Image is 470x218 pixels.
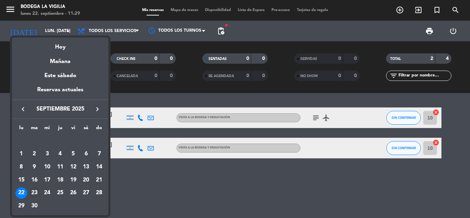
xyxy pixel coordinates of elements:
[15,174,27,186] div: 15
[80,174,93,187] td: 20 de septiembre de 2025
[67,148,80,161] td: 5 de septiembre de 2025
[80,187,93,200] td: 27 de septiembre de 2025
[19,105,27,113] i: keyboard_arrow_left
[28,160,41,174] td: 9 de septiembre de 2025
[93,187,105,199] div: 28
[15,174,28,187] td: 15 de septiembre de 2025
[54,187,67,200] td: 25 de septiembre de 2025
[12,52,108,66] div: Mañana
[28,148,41,161] td: 2 de septiembre de 2025
[67,187,80,200] td: 26 de septiembre de 2025
[67,124,80,135] th: viernes
[12,85,108,100] div: Reservas actuales
[54,161,66,173] div: 11
[54,174,67,187] td: 18 de septiembre de 2025
[17,105,29,114] button: keyboard_arrow_left
[41,148,53,160] div: 3
[41,174,53,186] div: 17
[15,148,27,160] div: 1
[28,199,41,212] td: 30 de septiembre de 2025
[15,200,27,212] div: 29
[67,160,80,174] td: 12 de septiembre de 2025
[41,160,54,174] td: 10 de septiembre de 2025
[15,199,28,212] td: 29 de septiembre de 2025
[80,148,93,161] td: 6 de septiembre de 2025
[93,174,106,187] td: 21 de septiembre de 2025
[93,105,102,113] i: keyboard_arrow_right
[28,124,41,135] th: martes
[54,148,67,161] td: 4 de septiembre de 2025
[80,161,92,173] div: 13
[29,105,91,114] span: septiembre 2025
[28,187,41,200] td: 23 de septiembre de 2025
[12,66,108,85] div: Este sábado
[67,161,79,173] div: 12
[41,187,54,200] td: 24 de septiembre de 2025
[41,148,54,161] td: 3 de septiembre de 2025
[93,174,105,186] div: 21
[15,160,28,174] td: 8 de septiembre de 2025
[54,187,66,199] div: 25
[29,174,40,186] div: 16
[54,174,66,186] div: 18
[80,160,93,174] td: 13 de septiembre de 2025
[67,174,79,186] div: 19
[28,174,41,187] td: 16 de septiembre de 2025
[93,124,106,135] th: domingo
[91,105,104,114] button: keyboard_arrow_right
[80,174,92,186] div: 20
[29,187,40,199] div: 23
[15,161,27,173] div: 8
[15,124,28,135] th: lunes
[29,148,40,160] div: 2
[93,148,105,160] div: 7
[67,187,79,199] div: 26
[41,187,53,199] div: 24
[80,187,92,199] div: 27
[41,161,53,173] div: 10
[15,187,28,200] td: 22 de septiembre de 2025
[80,124,93,135] th: sábado
[93,187,106,200] td: 28 de septiembre de 2025
[93,160,106,174] td: 14 de septiembre de 2025
[15,187,27,199] div: 22
[54,160,67,174] td: 11 de septiembre de 2025
[80,148,92,160] div: 6
[15,135,106,148] td: SEP.
[54,148,66,160] div: 4
[93,161,105,173] div: 14
[15,148,28,161] td: 1 de septiembre de 2025
[29,200,40,212] div: 30
[41,174,54,187] td: 17 de septiembre de 2025
[67,148,79,160] div: 5
[29,161,40,173] div: 9
[93,148,106,161] td: 7 de septiembre de 2025
[67,174,80,187] td: 19 de septiembre de 2025
[12,38,108,52] div: Hoy
[54,124,67,135] th: jueves
[41,124,54,135] th: miércoles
